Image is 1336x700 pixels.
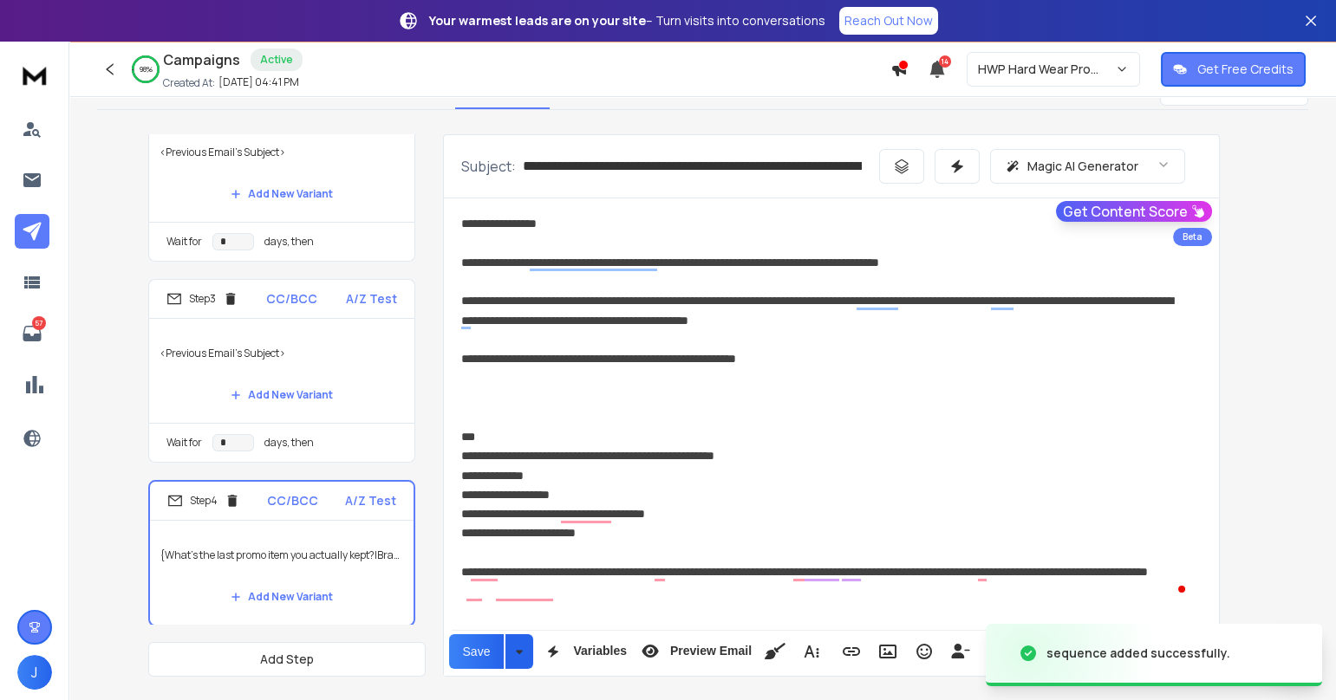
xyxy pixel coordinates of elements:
span: Variables [570,644,630,658]
a: 57 [15,316,49,351]
div: Step 3 [166,291,238,307]
button: Insert Unsubscribe Link [944,634,977,669]
a: Reach Out Now [839,7,938,35]
li: Step2CC/BCCA/Z Test<Previous Email's Subject>Add New VariantWait fordays, then [148,78,415,262]
button: Insert Image (⌘P) [871,634,904,669]
button: Get Content Score [1056,201,1212,222]
li: Step3CC/BCCA/Z Test<Previous Email's Subject>Add New VariantWait fordays, then [148,279,415,463]
button: Variables [537,634,630,669]
p: Reach Out Now [844,12,933,29]
div: To enrich screen reader interactions, please activate Accessibility in Grammarly extension settings [444,198,1219,619]
p: – Turn visits into conversations [429,12,825,29]
p: Wait for [166,436,202,450]
div: Active [251,49,303,71]
div: sequence added successfully. [1046,645,1230,662]
p: days, then [264,436,314,450]
p: 57 [32,316,46,330]
button: More Text [795,634,828,669]
button: Add Step [148,642,426,677]
button: Add New Variant [217,177,347,211]
div: Step 4 [167,493,240,509]
button: J [17,655,52,690]
p: Magic AI Generator [1027,158,1138,175]
p: CC/BCC [266,290,317,308]
p: days, then [264,235,314,249]
button: Get Free Credits [1161,52,1306,87]
button: Insert Link (⌘K) [835,634,868,669]
p: [DATE] 04:41 PM [218,75,299,89]
p: CC/BCC [267,492,318,509]
p: {What’s the last promo item you actually kept?|Branded swag|Promotional item ideas||Branded items} [160,531,403,580]
button: Add New Variant [217,378,347,412]
button: Save [449,634,505,669]
p: Subject: [461,156,516,177]
p: HWP Hard Wear Promotions [978,61,1115,78]
button: Emoticons [908,634,941,669]
p: A/Z Test [345,492,396,509]
h1: Campaigns [163,49,240,70]
p: 98 % [140,64,153,75]
p: A/Z Test [346,290,397,308]
p: Get Free Credits [1197,61,1294,78]
button: Magic AI Generator [990,149,1185,184]
button: Preview Email [634,634,755,669]
p: Wait for [166,235,202,249]
li: Step4CC/BCCA/Z Test{What’s the last promo item you actually kept?|Branded swag|Promotional item i... [148,480,415,626]
div: Beta [1173,228,1212,246]
button: Clean HTML [759,634,792,669]
p: <Previous Email's Subject> [160,329,404,378]
span: Preview Email [667,644,755,658]
p: Created At: [163,76,215,90]
img: logo [17,59,52,91]
span: 14 [939,55,951,68]
p: <Previous Email's Subject> [160,128,404,177]
strong: Your warmest leads are on your site [429,12,646,29]
button: Add New Variant [217,580,347,614]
